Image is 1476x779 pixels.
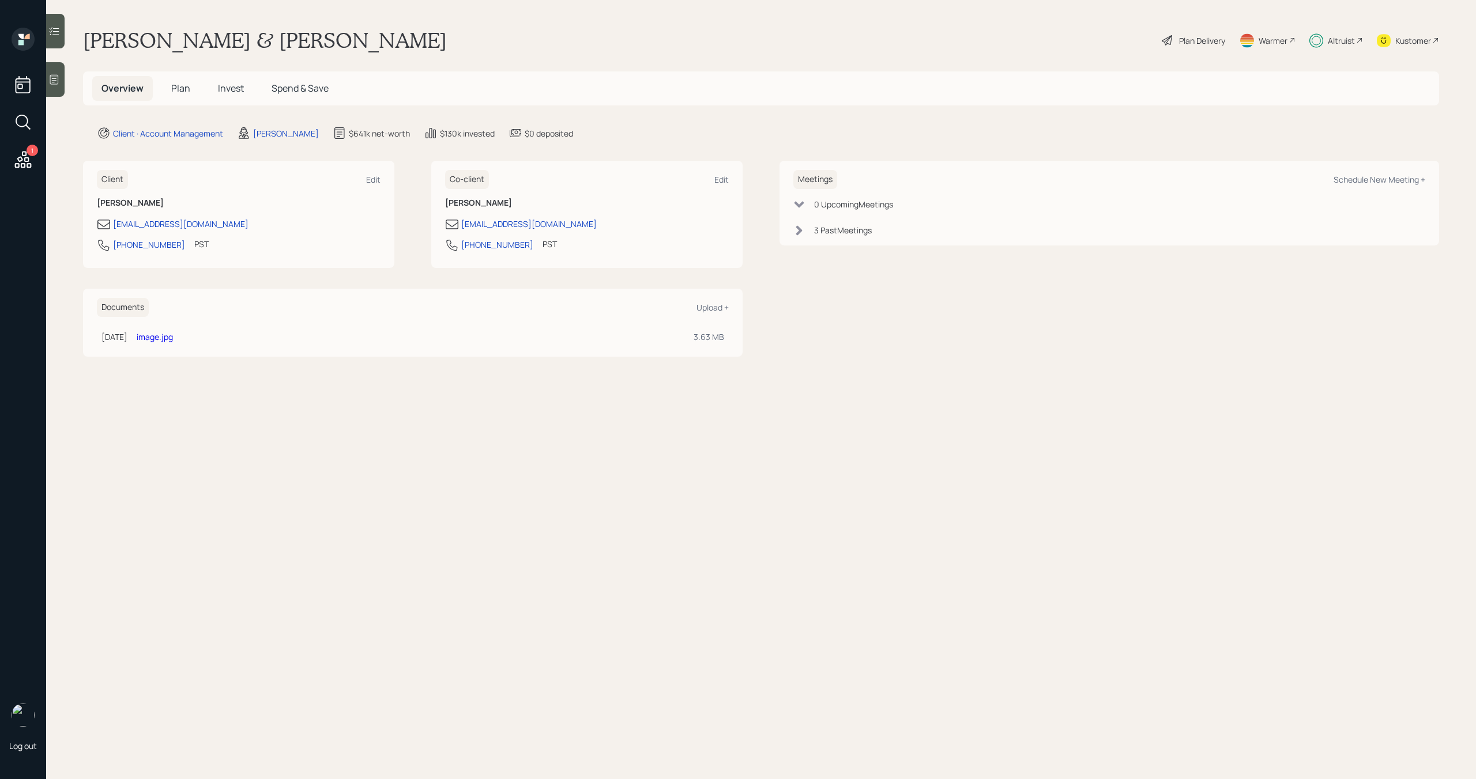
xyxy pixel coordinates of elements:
div: $0 deposited [525,127,573,139]
div: Warmer [1259,35,1287,47]
div: PST [543,238,557,250]
img: michael-russo-headshot.png [12,704,35,727]
div: 0 Upcoming Meeting s [814,198,893,210]
h6: Client [97,170,128,189]
h6: Documents [97,298,149,317]
span: Invest [218,82,244,94]
div: Altruist [1328,35,1355,47]
div: $641k net-worth [349,127,410,139]
div: [EMAIL_ADDRESS][DOMAIN_NAME] [113,218,248,230]
div: Schedule New Meeting + [1334,174,1425,185]
h6: [PERSON_NAME] [445,198,729,208]
div: Log out [9,740,37,751]
div: [PHONE_NUMBER] [113,239,185,251]
h6: Meetings [793,170,837,189]
div: [PHONE_NUMBER] [461,239,533,251]
div: Upload + [696,302,729,313]
span: Spend & Save [272,82,329,94]
div: [DATE] [101,331,127,343]
a: image.jpg [137,331,173,342]
div: Client · Account Management [113,127,223,139]
div: Kustomer [1395,35,1431,47]
h6: [PERSON_NAME] [97,198,381,208]
h1: [PERSON_NAME] & [PERSON_NAME] [83,28,447,53]
div: Edit [714,174,729,185]
span: Overview [101,82,144,94]
div: 3 Past Meeting s [814,224,872,236]
div: 3.63 MB [694,331,724,343]
div: PST [194,238,209,250]
div: 1 [27,145,38,156]
div: [EMAIL_ADDRESS][DOMAIN_NAME] [461,218,597,230]
h6: Co-client [445,170,489,189]
div: $130k invested [440,127,495,139]
div: Plan Delivery [1179,35,1225,47]
div: [PERSON_NAME] [253,127,319,139]
span: Plan [171,82,190,94]
div: Edit [366,174,381,185]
